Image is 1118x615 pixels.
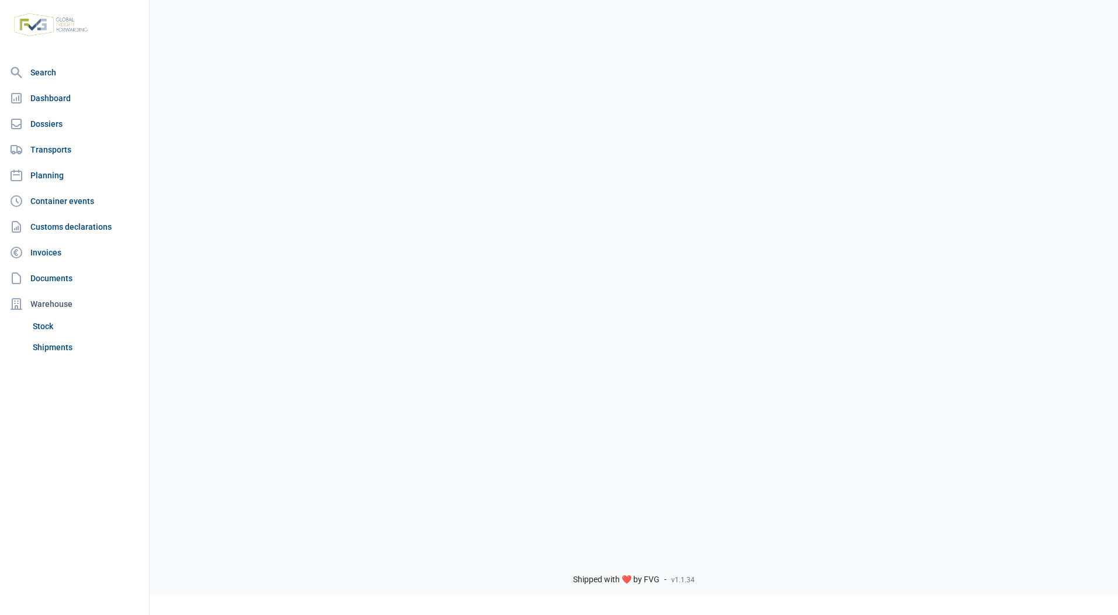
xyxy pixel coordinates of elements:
[5,292,144,316] div: Warehouse
[5,189,144,213] a: Container events
[5,241,144,264] a: Invoices
[5,112,144,136] a: Dossiers
[5,138,144,161] a: Transports
[671,575,695,585] span: v1.1.34
[664,575,667,585] span: -
[9,9,92,41] img: FVG - Global freight forwarding
[5,164,144,187] a: Planning
[5,61,144,84] a: Search
[573,575,660,585] span: Shipped with ❤️ by FVG
[5,215,144,239] a: Customs declarations
[28,337,144,358] a: Shipments
[28,316,144,337] a: Stock
[5,87,144,110] a: Dashboard
[5,267,144,290] a: Documents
